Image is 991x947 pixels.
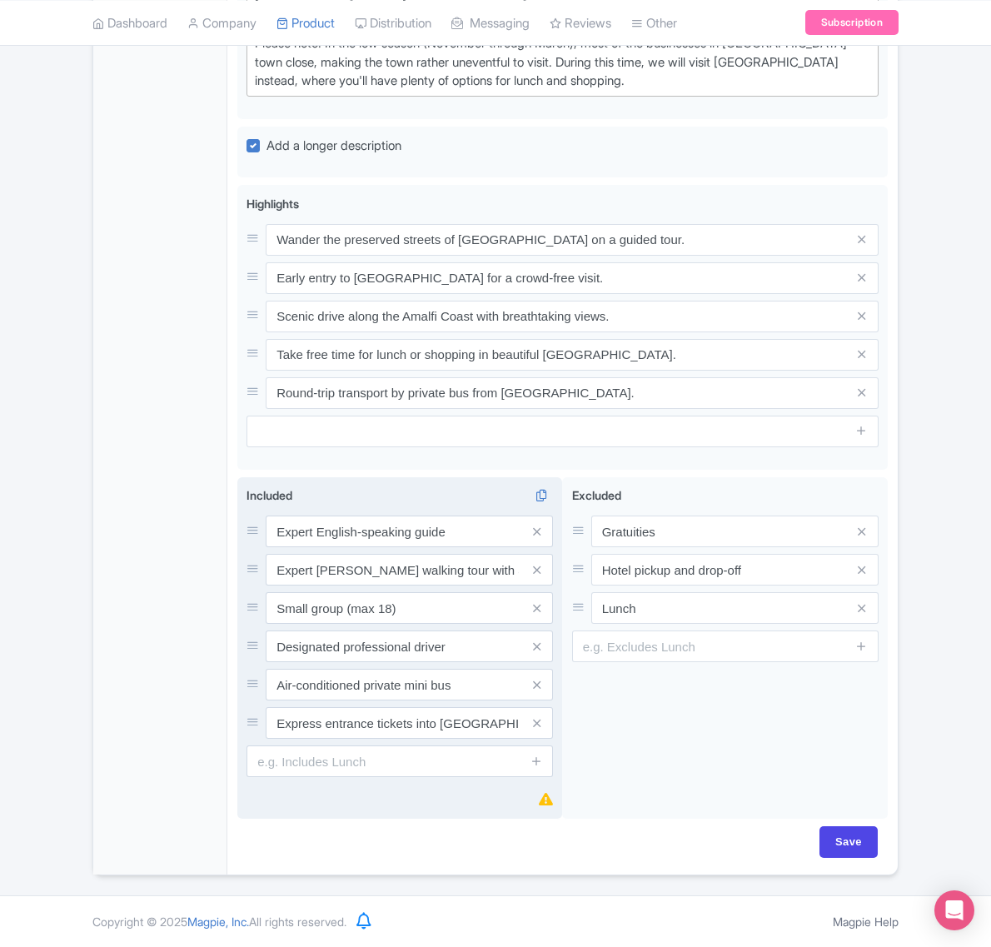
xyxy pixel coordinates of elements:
div: Copyright © 2025 All rights reserved. [82,913,356,930]
span: Magpie, Inc. [187,915,249,929]
input: e.g. Excludes Lunch [572,631,879,662]
a: Magpie Help [833,915,899,929]
input: e.g. Includes Lunch [247,745,553,777]
span: Excluded [572,488,621,502]
span: Highlights [247,197,299,211]
a: Subscription [805,10,899,35]
span: Included [247,488,292,502]
div: Open Intercom Messenger [934,890,974,930]
input: Save [819,826,878,858]
span: Add a longer description [266,137,401,153]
